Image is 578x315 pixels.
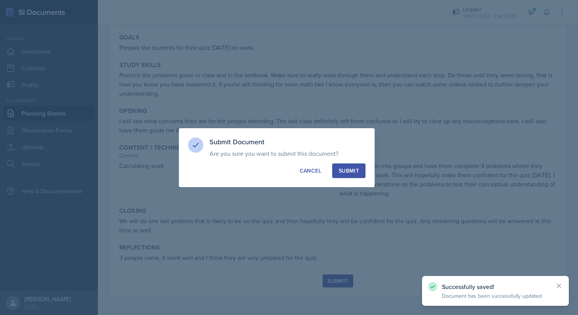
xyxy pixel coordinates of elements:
[339,167,359,175] div: Submit
[442,292,549,300] p: Document has been successfully updated
[332,163,365,178] button: Submit
[209,150,365,157] p: Are you sure you want to submit this document?
[293,163,328,178] button: Cancel
[209,137,365,147] h3: Submit Document
[300,167,321,175] div: Cancel
[442,283,549,291] p: Successfully saved!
